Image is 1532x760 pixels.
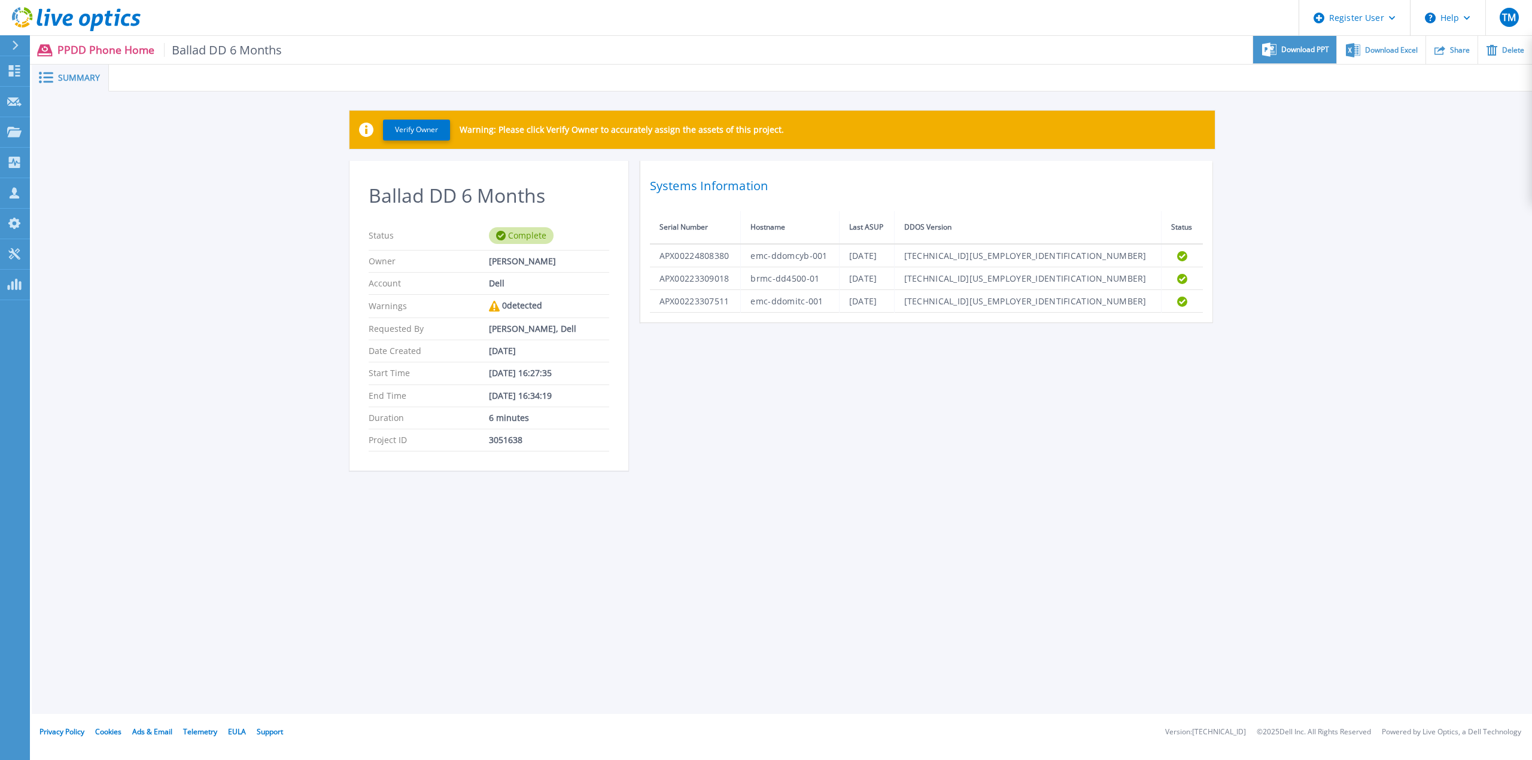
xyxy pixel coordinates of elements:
p: End Time [369,391,489,401]
th: DDOS Version [894,211,1162,244]
span: Summary [58,74,100,82]
p: Warnings [369,301,489,312]
span: Share [1450,47,1470,54]
li: © 2025 Dell Inc. All Rights Reserved [1257,728,1371,736]
p: Account [369,279,489,288]
td: [DATE] [839,290,894,313]
li: Powered by Live Optics, a Dell Technology [1382,728,1521,736]
p: Start Time [369,368,489,378]
td: APX00223309018 [650,267,741,290]
div: [PERSON_NAME], Dell [489,324,609,334]
a: Cookies [95,727,121,737]
div: [DATE] 16:34:19 [489,391,609,401]
h2: Ballad DD 6 Months [369,185,609,207]
a: EULA [228,727,246,737]
td: [DATE] [839,267,894,290]
td: [TECHNICAL_ID][US_EMPLOYER_IDENTIFICATION_NUMBER] [894,267,1162,290]
div: Complete [489,227,554,244]
span: Download Excel [1365,47,1418,54]
td: [TECHNICAL_ID][US_EMPLOYER_IDENTIFICATION_NUMBER] [894,290,1162,313]
button: Verify Owner [383,120,450,141]
p: Duration [369,413,489,423]
p: Date Created [369,346,489,356]
p: Owner [369,257,489,266]
td: emc-ddomcyb-001 [741,244,839,267]
td: APX00223307511 [650,290,741,313]
p: Warning: Please click Verify Owner to accurately assign the assets of this project. [460,125,784,135]
h2: Systems Information [650,175,1203,197]
th: Hostname [741,211,839,244]
a: Support [257,727,283,737]
td: [TECHNICAL_ID][US_EMPLOYER_IDENTIFICATION_NUMBER] [894,244,1162,267]
div: [DATE] [489,346,609,356]
th: Serial Number [650,211,741,244]
a: Ads & Email [132,727,172,737]
span: Delete [1502,47,1524,54]
p: Project ID [369,435,489,445]
td: APX00224808380 [650,244,741,267]
td: [DATE] [839,244,894,267]
div: [PERSON_NAME] [489,257,609,266]
span: TM [1502,13,1516,22]
th: Last ASUP [839,211,894,244]
a: Privacy Policy [39,727,84,737]
p: Status [369,227,489,244]
a: Telemetry [183,727,217,737]
p: PPDD Phone Home [57,43,282,57]
div: Dell [489,279,609,288]
div: 3051638 [489,435,609,445]
li: Version: [TECHNICAL_ID] [1165,728,1246,736]
span: Ballad DD 6 Months [164,43,282,57]
p: Requested By [369,324,489,334]
div: 6 minutes [489,413,609,423]
td: brmc-dd4500-01 [741,267,839,290]
td: emc-ddomitc-001 [741,290,839,313]
th: Status [1162,211,1203,244]
div: [DATE] 16:27:35 [489,368,609,378]
div: 0 detected [489,301,609,312]
span: Download PPT [1281,46,1329,53]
